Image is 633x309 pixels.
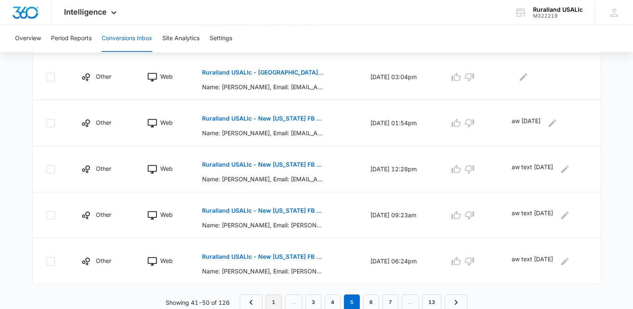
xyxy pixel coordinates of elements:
button: Ruralland USALlc - New [US_STATE] FB Lead - M360 Notificaion [202,154,324,175]
p: Ruralland USALlc - New [US_STATE] FB Lead - M360 Notificaion [202,162,324,167]
p: Ruralland USALlc - [GEOGRAPHIC_DATA][US_STATE] FB Lead - M360 Notificaion [202,70,324,75]
td: [DATE] 06:24pm [360,238,439,284]
p: Web [160,210,173,219]
p: Name: [PERSON_NAME], Email: [EMAIL_ADDRESS][DOMAIN_NAME], Phone: [PHONE_NUMBER] [GEOGRAPHIC_DATA]... [202,129,324,137]
button: Site Analytics [162,25,200,52]
p: aw text [DATE] [512,162,553,176]
p: Ruralland USALlc - New [US_STATE] FB Lead - M360 Notificaion [202,208,324,214]
div: account name [533,6,583,13]
p: Web [160,72,173,81]
p: Other [96,210,111,219]
p: Other [96,164,111,173]
button: Edit Comments [558,255,571,268]
div: account id [533,13,583,19]
button: Settings [210,25,232,52]
td: [DATE] 03:04pm [360,54,439,100]
span: Intelligence [64,8,107,16]
p: aw text [DATE] [512,209,553,222]
p: Web [160,256,173,265]
p: aw text [DATE] [512,255,553,268]
button: Period Reports [51,25,92,52]
p: Name: [PERSON_NAME], Email: [PERSON_NAME][EMAIL_ADDRESS][DOMAIN_NAME], Phone: [PHONE_NUMBER] [GEO... [202,267,324,276]
p: Other [96,118,111,127]
button: Edit Comments [546,116,559,130]
td: [DATE] 09:23am [360,192,439,238]
td: [DATE] 01:54pm [360,100,439,146]
p: Other [96,256,111,265]
button: Edit Comments [517,70,530,84]
p: aw [DATE] [512,116,541,130]
button: Ruralland USALlc - New [US_STATE] FB Lead - M360 Notificaion [202,247,324,267]
p: Name: [PERSON_NAME], Email: [PERSON_NAME][EMAIL_ADDRESS][DOMAIN_NAME], Phone: [PHONE_NUMBER] [GEO... [202,221,324,229]
p: Other [96,72,111,81]
p: Web [160,118,173,127]
p: Name: [PERSON_NAME], Email: [EMAIL_ADDRESS][DOMAIN_NAME], Phone: [PHONE_NUMBER] Are you intereste... [202,82,324,91]
p: Showing 41-50 of 126 [166,298,230,307]
td: [DATE] 12:28pm [360,146,439,192]
button: Conversions Inbox [102,25,152,52]
p: Ruralland USALlc - New [US_STATE] FB Lead - M360 Notificaion [202,254,324,260]
button: Ruralland USALlc - [GEOGRAPHIC_DATA][US_STATE] FB Lead - M360 Notificaion [202,62,324,82]
p: Web [160,164,173,173]
button: Overview [15,25,41,52]
p: Name: [PERSON_NAME], Email: [EMAIL_ADDRESS][DOMAIN_NAME], Phone: [PHONE_NUMBER] [GEOGRAPHIC_DATA]... [202,175,324,183]
p: Ruralland USALlc - New [US_STATE] FB Lead - M360 Notificaion [202,116,324,121]
button: Edit Comments [558,209,571,222]
button: Ruralland USALlc - New [US_STATE] FB Lead - M360 Notificaion [202,201,324,221]
button: Ruralland USALlc - New [US_STATE] FB Lead - M360 Notificaion [202,108,324,129]
button: Edit Comments [558,162,571,176]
